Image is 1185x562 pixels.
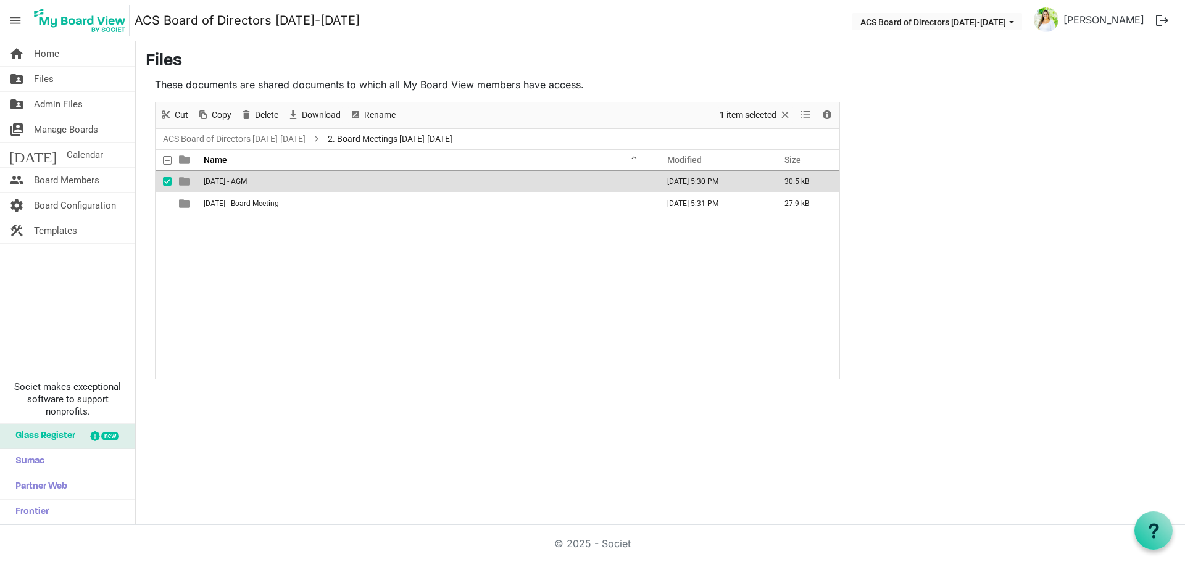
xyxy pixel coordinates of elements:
div: Cut [156,102,193,128]
span: Board Configuration [34,193,116,218]
span: [DATE] - AGM [204,177,247,186]
div: Details [817,102,838,128]
span: settings [9,193,24,218]
span: Templates [34,218,77,243]
button: Rename [347,107,398,123]
span: Admin Files [34,92,83,117]
div: Delete [236,102,283,128]
div: Download [283,102,345,128]
span: construction [9,218,24,243]
span: Societ makes exceptional software to support nonprofits. [6,381,130,418]
div: Copy [193,102,236,128]
span: Manage Boards [34,117,98,142]
td: September 10, 2025 5:31 PM column header Modified [654,192,771,215]
button: Selection [718,107,794,123]
span: Board Members [34,168,99,192]
span: [DATE] - Board Meeting [204,199,279,208]
span: Modified [667,155,702,165]
button: Copy [195,107,234,123]
button: View dropdownbutton [798,107,813,123]
span: Name [204,155,227,165]
p: These documents are shared documents to which all My Board View members have access. [155,77,840,92]
img: My Board View Logo [30,5,130,36]
button: Delete [238,107,281,123]
span: Files [34,67,54,91]
span: Glass Register [9,424,75,448]
h3: Files [146,51,1175,72]
span: switch_account [9,117,24,142]
div: new [101,432,119,440]
a: [PERSON_NAME] [1058,7,1149,32]
span: Partner Web [9,474,67,499]
span: Rename [363,107,397,123]
a: ACS Board of Directors [DATE]-[DATE] [135,8,360,33]
button: Cut [158,107,191,123]
div: View [796,102,817,128]
span: [DATE] [9,143,57,167]
td: September 10, 2025 5:30 PM column header Modified [654,170,771,192]
span: Cut [173,107,189,123]
span: Size [784,155,801,165]
div: Rename [345,102,400,128]
span: Copy [210,107,233,123]
div: Clear selection [715,102,796,128]
button: logout [1149,7,1175,33]
td: checkbox [156,170,172,192]
span: folder_shared [9,92,24,117]
span: Calendar [67,143,103,167]
a: My Board View Logo [30,5,135,36]
span: people [9,168,24,192]
td: 27.9 kB is template cell column header Size [771,192,839,215]
span: Home [34,41,59,66]
span: 2. Board Meetings [DATE]-[DATE] [325,131,455,147]
span: home [9,41,24,66]
a: © 2025 - Societ [554,537,631,550]
img: P1o51ie7xrVY5UL7ARWEW2r7gNC2P9H9vlLPs2zch7fLSXidsvLolGPwwA3uyx8AkiPPL2cfIerVbTx3yTZ2nQ_thumb.png [1034,7,1058,32]
td: is template cell column header type [172,170,200,192]
button: ACS Board of Directors 2024-2025 dropdownbutton [852,13,1022,30]
span: folder_shared [9,67,24,91]
td: September 25 2025 - Board Meeting is template cell column header Name [200,192,654,215]
td: is template cell column header type [172,192,200,215]
span: menu [4,9,27,32]
td: September 25 2025 - AGM is template cell column header Name [200,170,654,192]
a: ACS Board of Directors [DATE]-[DATE] [160,131,308,147]
span: Delete [254,107,280,123]
button: Download [285,107,343,123]
td: 30.5 kB is template cell column header Size [771,170,839,192]
span: Sumac [9,449,44,474]
span: Frontier [9,500,49,524]
td: checkbox [156,192,172,215]
span: Download [301,107,342,123]
button: Details [819,107,836,123]
span: 1 item selected [718,107,778,123]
